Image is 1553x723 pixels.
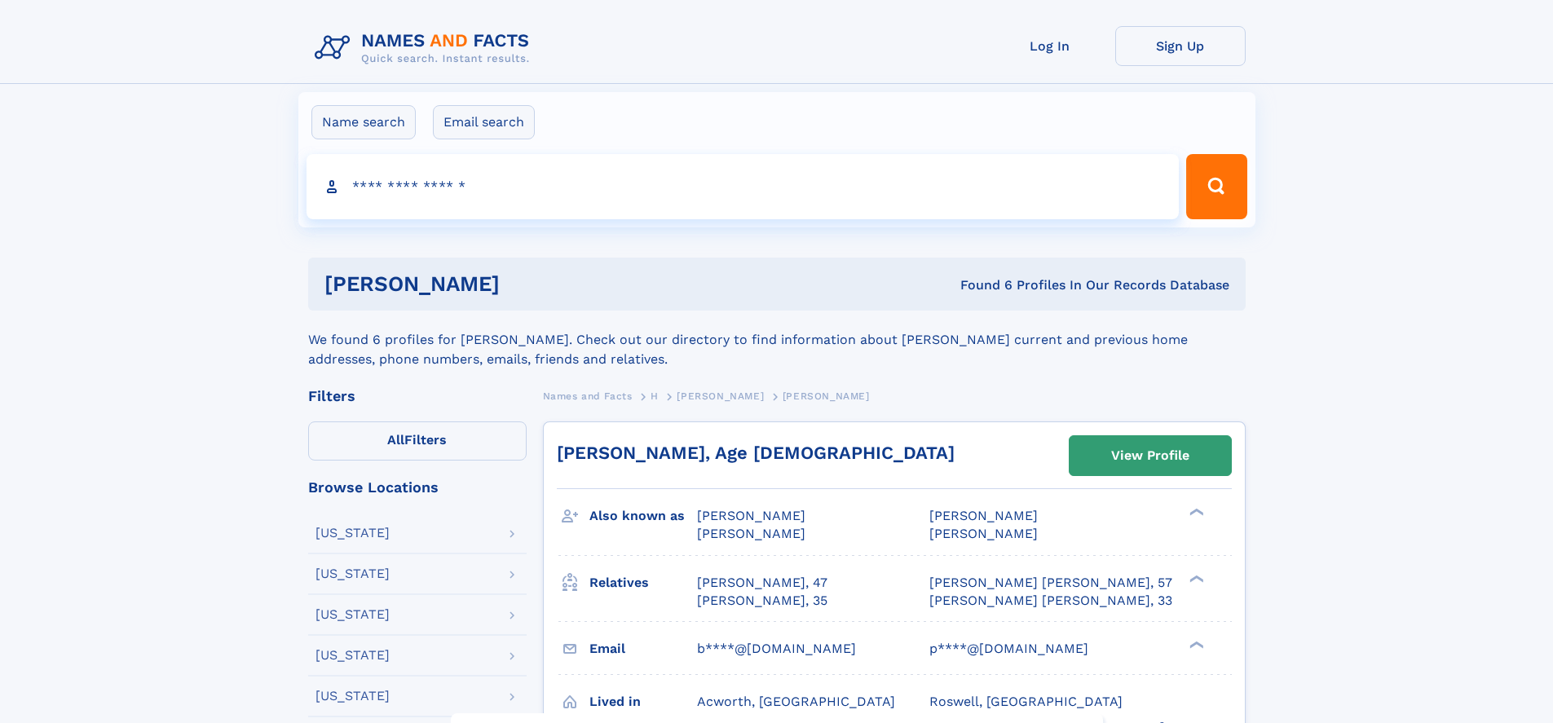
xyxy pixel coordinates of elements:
[697,526,805,541] span: [PERSON_NAME]
[589,502,697,530] h3: Also known as
[697,592,827,610] a: [PERSON_NAME], 35
[315,527,390,540] div: [US_STATE]
[929,526,1038,541] span: [PERSON_NAME]
[308,421,527,461] label: Filters
[1185,507,1205,518] div: ❯
[315,649,390,662] div: [US_STATE]
[315,567,390,580] div: [US_STATE]
[1070,436,1231,475] a: View Profile
[1186,154,1246,219] button: Search Button
[308,311,1246,369] div: We found 6 profiles for [PERSON_NAME]. Check out our directory to find information about [PERSON_...
[543,386,633,406] a: Names and Facts
[697,574,827,592] a: [PERSON_NAME], 47
[315,608,390,621] div: [US_STATE]
[929,574,1172,592] a: [PERSON_NAME] [PERSON_NAME], 57
[651,390,659,402] span: H
[651,386,659,406] a: H
[308,480,527,495] div: Browse Locations
[929,592,1172,610] a: [PERSON_NAME] [PERSON_NAME], 33
[1185,573,1205,584] div: ❯
[1111,437,1189,474] div: View Profile
[589,688,697,716] h3: Lived in
[1115,26,1246,66] a: Sign Up
[1185,639,1205,650] div: ❯
[324,274,730,294] h1: [PERSON_NAME]
[308,26,543,70] img: Logo Names and Facts
[783,390,870,402] span: [PERSON_NAME]
[433,105,535,139] label: Email search
[387,432,404,447] span: All
[697,694,895,709] span: Acworth, [GEOGRAPHIC_DATA]
[985,26,1115,66] a: Log In
[730,276,1229,294] div: Found 6 Profiles In Our Records Database
[929,694,1123,709] span: Roswell, [GEOGRAPHIC_DATA]
[929,508,1038,523] span: [PERSON_NAME]
[307,154,1180,219] input: search input
[557,443,955,463] a: [PERSON_NAME], Age [DEMOGRAPHIC_DATA]
[589,635,697,663] h3: Email
[677,390,764,402] span: [PERSON_NAME]
[589,569,697,597] h3: Relatives
[315,690,390,703] div: [US_STATE]
[308,389,527,403] div: Filters
[311,105,416,139] label: Name search
[677,386,764,406] a: [PERSON_NAME]
[697,508,805,523] span: [PERSON_NAME]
